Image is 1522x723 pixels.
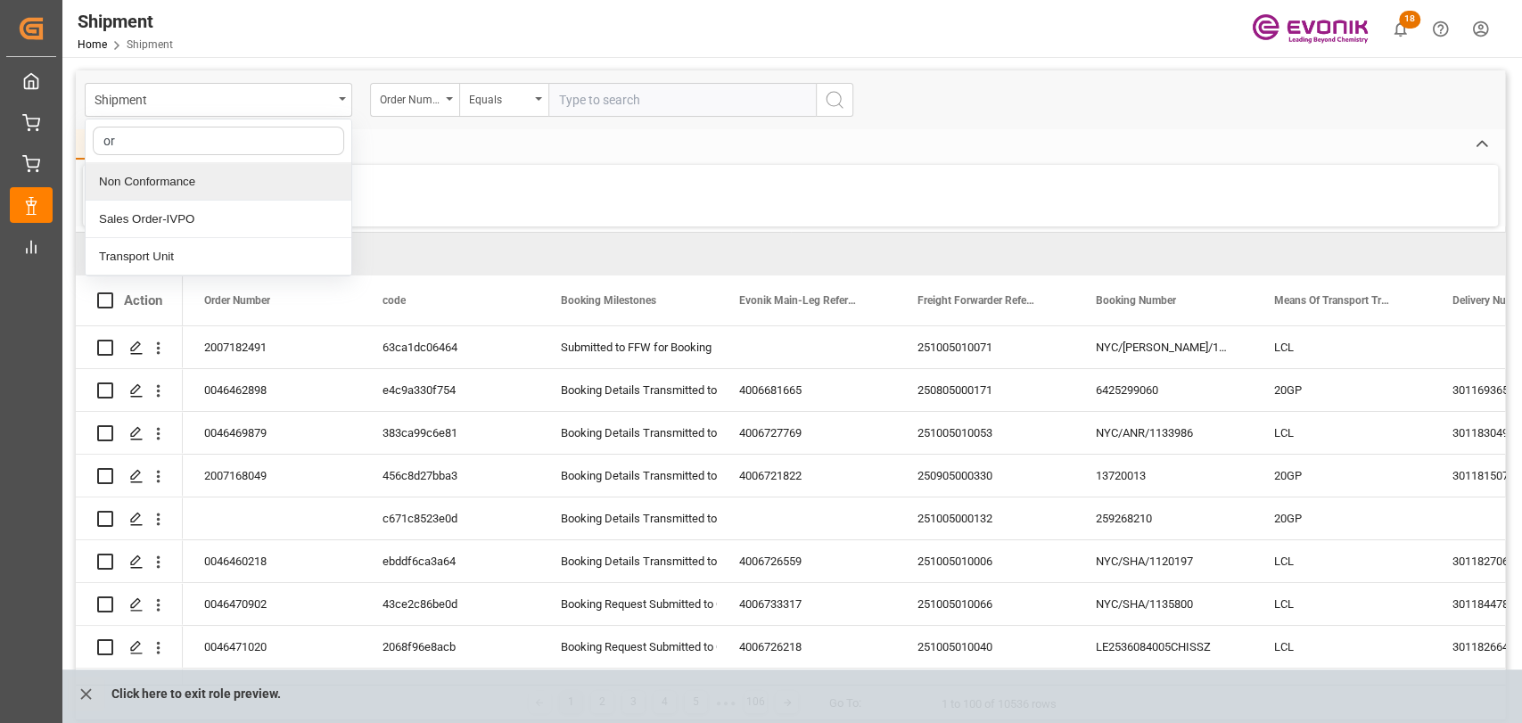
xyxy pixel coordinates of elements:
[76,129,136,160] div: Home
[68,677,104,711] button: close role preview
[469,87,530,108] div: Equals
[361,626,539,668] div: 2068f96e8acb
[896,412,1074,454] div: 251005010053
[561,327,696,368] div: Submitted to FFW for Booking
[383,294,406,307] span: code
[718,583,896,625] div: 4006733317
[361,369,539,411] div: e4c9a330f754
[380,87,440,108] div: Order Number
[561,413,696,454] div: Booking Details Transmitted to SAP
[78,38,107,51] a: Home
[1399,11,1420,29] span: 18
[361,497,539,539] div: c671c8523e0d
[76,540,183,583] div: Press SPACE to select this row.
[1074,626,1253,668] div: LE2536084005CHISSZ
[718,540,896,582] div: 4006726559
[183,326,361,368] div: 2007182491
[370,83,459,117] button: open menu
[86,201,351,238] div: Sales Order-IVPO
[548,83,816,117] input: Type to search
[1253,497,1431,539] div: 20GP
[561,541,696,582] div: Booking Details Transmitted to SAP
[183,626,361,668] div: 0046471020
[718,412,896,454] div: 4006727769
[1252,13,1368,45] img: Evonik-brand-mark-Deep-Purple-RGB.jpeg_1700498283.jpeg
[76,626,183,669] div: Press SPACE to select this row.
[896,497,1074,539] div: 251005000132
[183,583,361,625] div: 0046470902
[361,583,539,625] div: 43ce2c86be0d
[896,326,1074,368] div: 251005010071
[917,294,1037,307] span: Freight Forwarder Reference
[718,369,896,411] div: 4006681665
[361,326,539,368] div: 63ca1dc06464
[93,127,344,155] input: Search
[183,412,361,454] div: 0046469879
[78,8,173,35] div: Shipment
[561,584,696,625] div: Booking Request Submitted to Ocean Carrier
[718,626,896,668] div: 4006726218
[1074,540,1253,582] div: NYC/SHA/1120197
[85,83,352,117] button: close menu
[86,238,351,275] div: Transport Unit
[1096,294,1176,307] span: Booking Number
[361,540,539,582] div: ebddf6ca3a64
[1074,326,1253,368] div: NYC/[PERSON_NAME]/1136475
[1253,412,1431,454] div: LCL
[896,369,1074,411] div: 250805000171
[561,627,696,668] div: Booking Request Submitted to Ocean Carrier
[816,83,853,117] button: search button
[1074,583,1253,625] div: NYC/SHA/1135800
[76,369,183,412] div: Press SPACE to select this row.
[183,455,361,497] div: 2007168049
[361,412,539,454] div: 383ca99c6e81
[739,294,859,307] span: Evonik Main-Leg Reference
[718,455,896,497] div: 4006721822
[1253,540,1431,582] div: LCL
[124,292,162,308] div: Action
[1253,583,1431,625] div: LCL
[1420,9,1460,49] button: Help Center
[1074,412,1253,454] div: NYC/ANR/1133986
[76,455,183,497] div: Press SPACE to select this row.
[1253,455,1431,497] div: 20GP
[459,83,548,117] button: open menu
[204,294,270,307] span: Order Number
[111,677,281,711] p: Click here to exit role preview.
[1253,626,1431,668] div: LCL
[896,455,1074,497] div: 250905000330
[1074,497,1253,539] div: 259268210
[1074,455,1253,497] div: 13720013
[183,369,361,411] div: 0046462898
[76,412,183,455] div: Press SPACE to select this row.
[1253,369,1431,411] div: 20GP
[76,497,183,540] div: Press SPACE to select this row.
[896,540,1074,582] div: 251005010006
[76,583,183,626] div: Press SPACE to select this row.
[95,87,333,110] div: Shipment
[561,294,656,307] span: Booking Milestones
[896,626,1074,668] div: 251005010040
[1274,294,1394,307] span: Means Of Transport Translation
[361,455,539,497] div: 456c8d27bba3
[1074,369,1253,411] div: 6425299060
[183,540,361,582] div: 0046460218
[1380,9,1420,49] button: show 18 new notifications
[561,370,696,411] div: Booking Details Transmitted to SAP
[561,498,696,539] div: Booking Details Transmitted to SAP
[896,583,1074,625] div: 251005010066
[86,163,351,201] div: Non Conformance
[561,456,696,497] div: Booking Details Transmitted to SAP
[1253,326,1431,368] div: LCL
[76,326,183,369] div: Press SPACE to select this row.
